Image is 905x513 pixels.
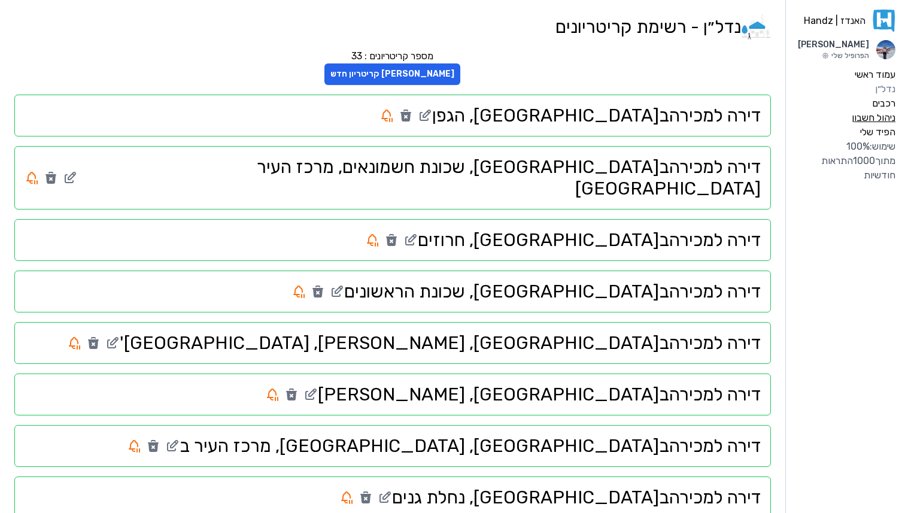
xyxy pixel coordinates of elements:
[324,63,460,85] button: [PERSON_NAME] קריטריון חדש
[25,229,761,251] h2: דירה למכירה ב [GEOGRAPHIC_DATA] , חרוזים
[798,51,869,60] p: הפרופיל שלי
[798,39,869,51] p: [PERSON_NAME]
[855,68,895,82] label: עמוד ראשי
[795,10,895,32] a: האנדז | Handz
[875,82,895,96] label: נדל״ן
[25,281,761,302] h2: דירה למכירה ב [GEOGRAPHIC_DATA] , שכונת הראשונים
[25,435,761,457] h2: דירה למכירה ב [GEOGRAPHIC_DATA] , [GEOGRAPHIC_DATA], מרכז העיר ב
[25,156,761,199] h2: דירה למכירה ב [GEOGRAPHIC_DATA] , שכונת חשמונאים, מרכז העיר [GEOGRAPHIC_DATA]
[25,384,761,405] h2: דירה למכירה ב [GEOGRAPHIC_DATA] , [PERSON_NAME]
[795,96,895,111] a: רכבים
[25,332,761,354] h2: דירה למכירה ב [GEOGRAPHIC_DATA] , [PERSON_NAME], [GEOGRAPHIC_DATA]'
[860,125,895,139] label: הפיד שלי
[795,111,895,125] a: ניהול חשבון
[14,14,771,40] h1: נדל״ן - רשימת קריטריונים
[852,111,895,125] label: ניהול חשבון
[795,139,895,183] div: שימוש: 100 % מתוך 1000 התראות חודשיות
[14,49,771,63] div: מספר קריטריונים : 33
[795,82,895,96] a: נדל״ן
[795,68,895,82] a: עמוד ראשי
[876,40,895,59] img: תמונת פרופיל
[25,487,761,508] h2: דירה למכירה ב [GEOGRAPHIC_DATA] , נחלת גנים
[795,39,895,60] a: תמונת פרופיל[PERSON_NAME]הפרופיל שלי
[795,125,895,139] a: הפיד שלי
[25,105,761,126] h2: דירה למכירה ב [GEOGRAPHIC_DATA] , הגפן
[872,96,895,111] label: רכבים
